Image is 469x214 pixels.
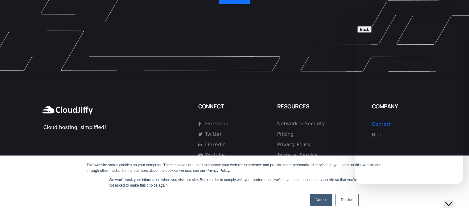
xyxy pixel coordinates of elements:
span: Pricing [277,131,294,138]
a: Privacy Policy [277,141,361,148]
a: Youtube [198,151,253,159]
a: Twitter [198,131,253,138]
iframe: To enrich screen reader interactions, please activate Accessibility in Grammarly extension settings [443,189,463,208]
a: Facebook [198,120,253,127]
iframe: chat widget [355,24,463,184]
p: We won't track your information when you visit our site. But in order to comply with your prefere... [109,177,360,188]
div: Cloud hosting, simplified! [43,124,192,131]
span: Terms of Service [277,151,318,159]
span: Privacy Policy [277,141,311,148]
span: Facebook [204,120,228,127]
span: Network & Security [277,120,325,127]
span: Twitter [204,131,222,138]
span: Linkedin [204,141,226,148]
h4: CONNECT [198,103,271,110]
div: This website stores cookies on your computer. These cookies are used to improve your website expe... [87,162,383,173]
a: Network & Security [277,120,361,127]
a: Terms of Service [277,151,361,159]
a: Linkedin [198,141,253,148]
h4: RESOURCES [277,103,366,110]
a: Accept [310,194,332,206]
a: Decline [335,194,358,206]
span: Youtube [204,151,225,159]
a: Pricing [277,131,361,138]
